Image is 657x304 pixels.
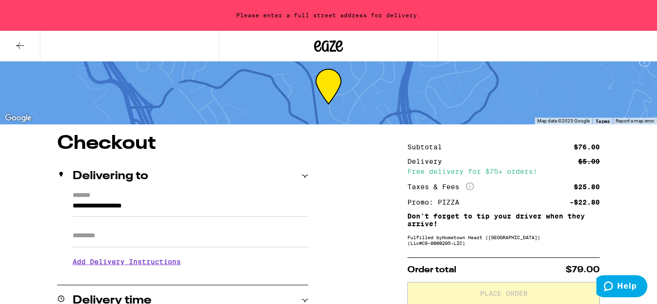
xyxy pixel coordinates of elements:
[616,118,654,123] a: Report a map error
[2,112,34,124] img: Google
[73,251,308,273] h3: Add Delivery Instructions
[2,112,34,124] a: Open this area in Google Maps (opens a new window)
[480,290,528,297] span: Place Order
[537,118,590,123] span: Map data ©2025 Google
[407,199,466,206] div: Promo: PIZZA
[596,275,647,299] iframe: Opens a widget where you can find more information
[407,168,600,175] div: Free delivery for $75+ orders!
[407,234,600,246] div: Fulfilled by Hometown Heart ([GEOGRAPHIC_DATA]) (Lic# C9-0000295-LIC )
[407,144,449,150] div: Subtotal
[73,170,148,182] h2: Delivering to
[407,266,456,274] span: Order total
[578,158,600,165] div: $5.00
[407,158,449,165] div: Delivery
[57,134,308,153] h1: Checkout
[595,118,610,124] a: Terms
[574,144,600,150] div: $76.00
[569,199,600,206] div: -$22.80
[574,183,600,190] div: $25.80
[73,273,308,280] p: We'll contact you at [PHONE_NUMBER] when we arrive
[407,182,474,191] div: Taxes & Fees
[566,266,600,274] span: $79.00
[407,212,600,228] p: Don't forget to tip your driver when they arrive!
